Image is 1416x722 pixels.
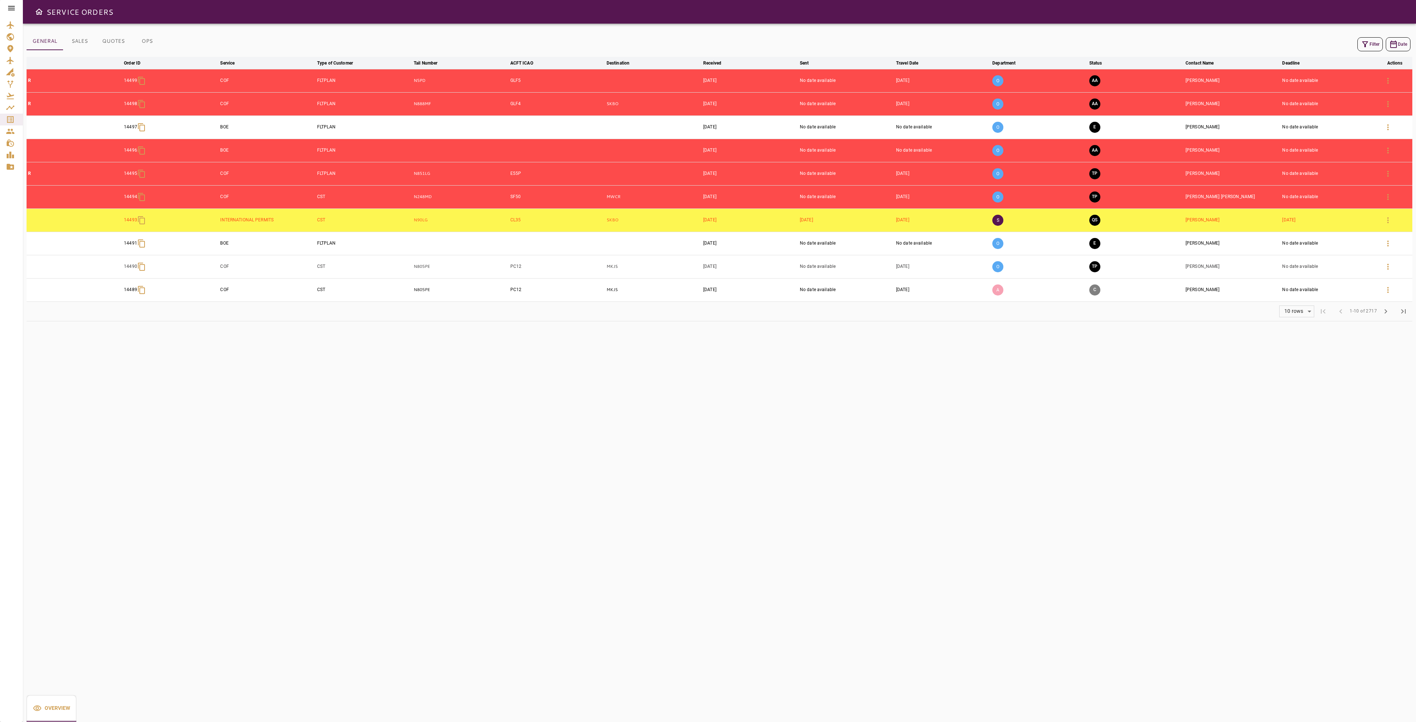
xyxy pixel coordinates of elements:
[27,695,76,722] div: basic tabs example
[414,287,507,293] p: N805PE
[414,263,507,270] p: N805PE
[798,208,895,232] td: [DATE]
[1184,255,1281,278] td: [PERSON_NAME]
[28,77,121,84] p: R
[895,115,991,139] td: No date available
[316,208,412,232] td: CST
[607,101,700,107] p: SKBO
[798,92,895,115] td: No date available
[1184,232,1281,255] td: [PERSON_NAME]
[219,92,315,115] td: COF
[1089,191,1100,203] button: TRIP PREPARATION
[1281,115,1377,139] td: No date available
[1184,278,1281,301] td: [PERSON_NAME]
[1281,162,1377,185] td: No date available
[895,185,991,208] td: [DATE]
[992,215,1003,226] p: S
[992,99,1003,110] p: O
[798,162,895,185] td: No date available
[219,162,315,185] td: COF
[414,59,437,68] div: Tail Number
[1282,59,1299,68] div: Deadline
[702,208,798,232] td: [DATE]
[124,77,137,84] p: 14499
[607,263,700,270] p: MKJS
[1186,59,1224,68] span: Contact Name
[27,32,63,50] button: GENERAL
[509,185,605,208] td: SF50
[798,69,895,92] td: No date available
[316,162,412,185] td: FLTPLAN
[317,59,353,68] div: Type of Customer
[992,59,1016,68] div: Department
[124,101,137,107] p: 14498
[1184,139,1281,162] td: [PERSON_NAME]
[220,59,244,68] span: Service
[798,139,895,162] td: No date available
[131,32,164,50] button: OPS
[1379,165,1397,183] button: Details
[219,185,315,208] td: COF
[607,59,639,68] span: Destination
[895,69,991,92] td: [DATE]
[895,255,991,278] td: [DATE]
[27,32,164,50] div: basic tabs example
[1281,185,1377,208] td: No date available
[992,284,1003,296] p: A
[509,278,605,301] td: PC12
[124,59,150,68] span: Order ID
[1089,168,1100,179] button: TRIP PREPARATION
[124,263,137,270] p: 14490
[1281,92,1377,115] td: No date available
[992,168,1003,179] p: O
[895,232,991,255] td: No date available
[702,139,798,162] td: [DATE]
[1184,185,1281,208] td: [PERSON_NAME] [PERSON_NAME]
[414,170,507,177] p: N851LG
[32,4,46,19] button: Open drawer
[1184,208,1281,232] td: [PERSON_NAME]
[992,59,1025,68] span: Department
[992,122,1003,133] p: O
[1089,99,1100,110] button: AWAITING ASSIGNMENT
[219,115,315,139] td: BOE
[1089,122,1100,133] button: EXECUTION
[895,162,991,185] td: [DATE]
[895,278,991,301] td: [DATE]
[1089,261,1100,272] button: TRIP PREPARATION
[798,278,895,301] td: No date available
[1381,307,1390,316] span: chevron_right
[1089,59,1112,68] span: Status
[414,101,507,107] p: N888MF
[607,194,700,200] p: MWCR
[607,287,700,293] p: MKJS
[316,139,412,162] td: FLTPLAN
[124,124,137,130] p: 14497
[1186,59,1214,68] div: Contact Name
[896,59,918,68] div: Travel Date
[316,115,412,139] td: FLTPLAN
[414,217,507,223] p: N90LG
[1379,188,1397,206] button: Details
[1089,238,1100,249] button: EXECUTION
[992,191,1003,203] p: O
[702,69,798,92] td: [DATE]
[219,139,315,162] td: BOE
[1184,162,1281,185] td: [PERSON_NAME]
[124,194,137,200] p: 14494
[895,139,991,162] td: No date available
[1314,303,1332,320] span: First Page
[1377,303,1395,320] span: Next Page
[1184,69,1281,92] td: [PERSON_NAME]
[219,69,315,92] td: COF
[509,255,605,278] td: PC12
[1089,59,1102,68] div: Status
[702,232,798,255] td: [DATE]
[1379,142,1397,159] button: Details
[219,278,315,301] td: COF
[316,92,412,115] td: FLTPLAN
[124,59,140,68] div: Order ID
[63,32,96,50] button: SALES
[1379,95,1397,113] button: Details
[800,59,809,68] div: Sent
